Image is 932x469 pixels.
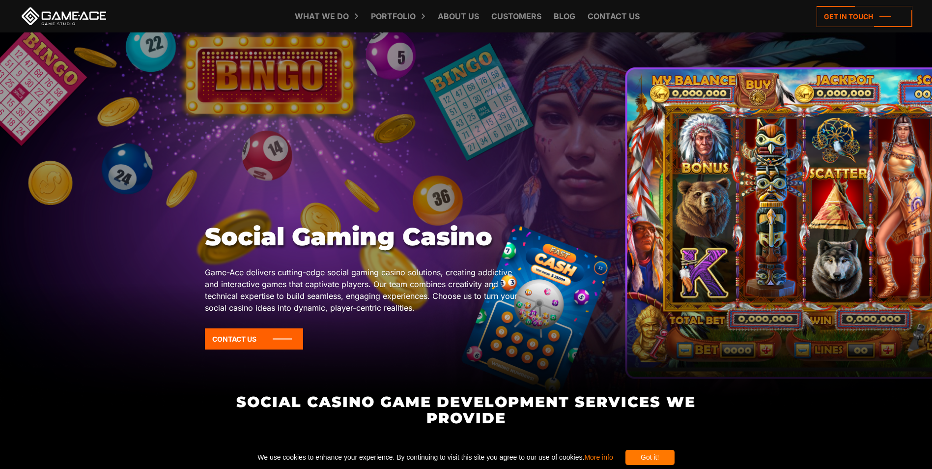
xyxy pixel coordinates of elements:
a: Get in touch [817,6,912,27]
h1: Social Gaming Casino [205,222,518,252]
span: We use cookies to enhance your experience. By continuing to visit this site you agree to our use ... [257,450,613,465]
p: Game-Ace delivers cutting-edge social gaming casino solutions, creating addictive and interactive... [205,266,518,314]
a: More info [584,453,613,461]
a: Contact Us [205,328,303,350]
h2: Social Casino Game Development Services We Provide [204,394,728,426]
div: Got it! [625,450,675,465]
